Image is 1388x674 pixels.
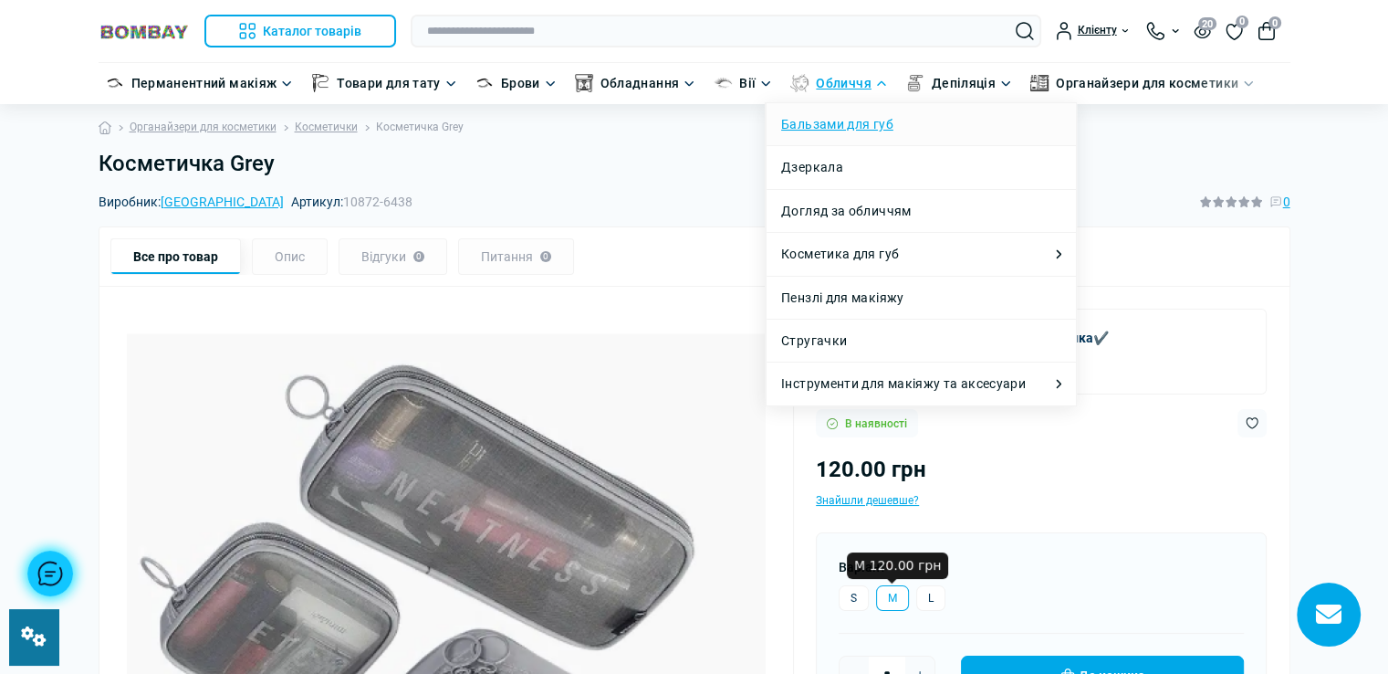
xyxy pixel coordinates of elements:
a: [GEOGRAPHIC_DATA] [161,195,284,209]
img: Товари для тату [311,74,329,92]
span: 0 [1268,16,1281,29]
li: Косметичка Grey [358,119,464,136]
button: Search [1016,22,1034,40]
button: 20 [1194,23,1211,38]
nav: breadcrumb [99,104,1290,151]
span: Виробник: [99,195,284,208]
span: 10872-6438 [343,195,412,209]
label: L [916,585,945,611]
label: S [839,585,869,611]
a: 0 [1226,21,1243,41]
img: Брови [475,74,494,92]
a: Вії [739,73,756,93]
div: Все про товар [110,238,241,275]
div: M 120.00 грн [847,553,948,579]
a: Депіляція [932,73,996,93]
img: Обладнання [575,74,593,92]
span: Артикул: [291,195,412,208]
span: 120.00 грн [816,457,926,482]
div: Опис [252,238,328,275]
img: Вії [714,74,732,92]
button: 0 [1258,22,1276,40]
div: В наявності [816,409,918,437]
a: Обладнання [600,73,680,93]
img: Органайзери для косметики [1030,74,1049,92]
a: Брови [501,73,540,93]
a: Органайзери для косметики [1056,73,1238,93]
div: Питання [458,238,574,275]
span: 0 [1236,16,1248,28]
h1: Косметичка Grey [99,151,1290,177]
a: Косметички [295,119,358,136]
img: Перманентний макіяж [106,74,124,92]
img: Обличчя [790,74,809,92]
a: Товари для тату [337,73,440,93]
button: Wishlist button [1237,409,1267,437]
label: Варіант [839,557,892,577]
span: 20 [1198,17,1216,30]
a: Перманентний макіяж [131,73,277,93]
button: Каталог товарів [204,15,397,47]
img: BOMBAY [99,23,190,40]
div: Відгуки [339,238,447,275]
img: Депіляція [906,74,924,92]
span: 0 [1283,192,1290,212]
a: Обличчя [816,73,871,93]
a: Органайзери для косметики [130,119,277,136]
label: M [876,585,909,611]
span: Знайшли дешевше? [816,494,919,507]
